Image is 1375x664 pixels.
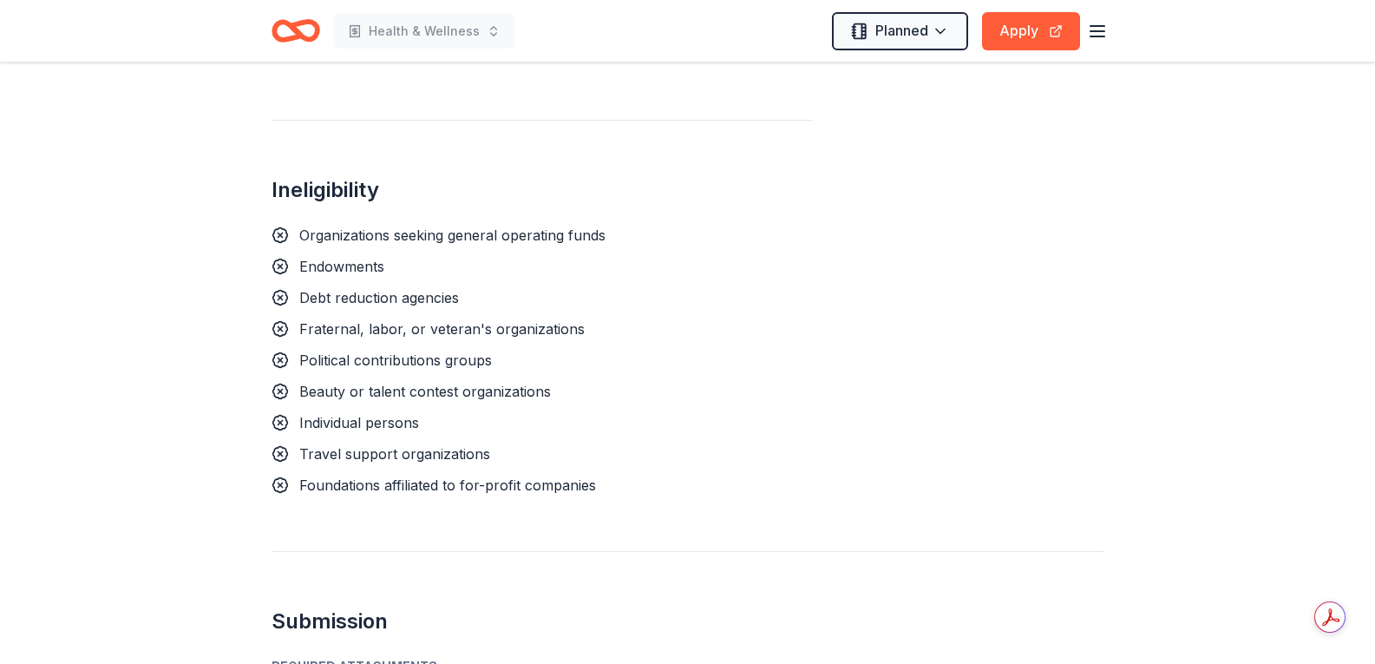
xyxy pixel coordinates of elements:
[334,14,514,49] button: Health & Wellness
[369,21,480,42] span: Health & Wellness
[299,477,596,494] span: Foundations affiliated to for-profit companies
[299,320,585,338] span: Fraternal, labor, or veteran's organizations
[299,383,551,400] span: Beauty or talent contest organizations
[832,12,968,50] button: Planned
[299,258,384,275] span: Endowments
[982,12,1080,50] button: Apply
[272,608,1104,635] h2: Submission
[299,227,606,244] span: Organizations seeking general operating funds
[299,352,492,369] span: Political contributions groups
[272,10,320,51] a: Home
[299,414,419,431] span: Individual persons
[299,289,459,306] span: Debt reduction agencies
[875,19,928,42] span: Planned
[272,176,813,204] h2: Ineligibility
[299,445,490,463] span: Travel support organizations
